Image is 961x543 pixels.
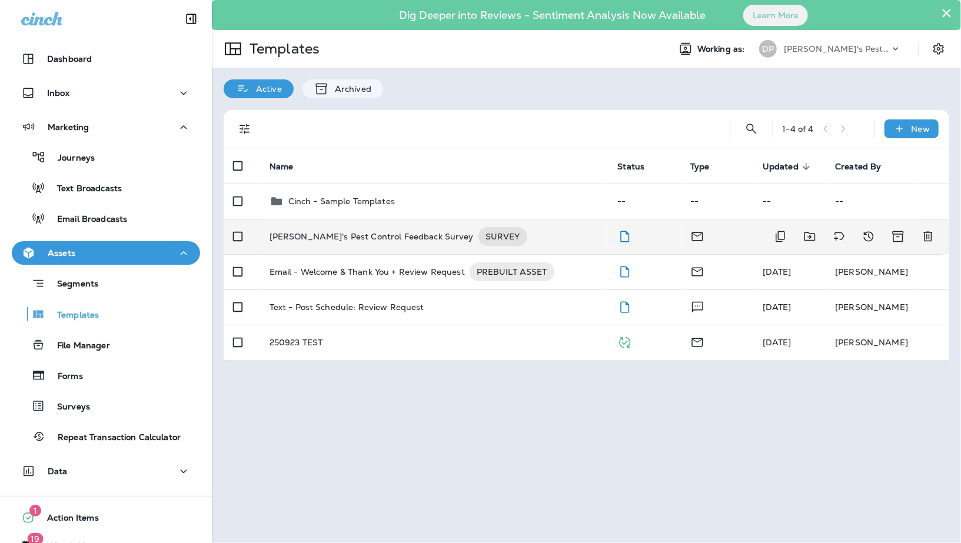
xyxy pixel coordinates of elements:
button: Data [12,459,200,483]
button: View Changelog [857,225,880,248]
p: File Manager [45,341,110,352]
button: Inbox [12,81,200,105]
p: Surveys [45,402,90,413]
span: Updated [763,161,814,172]
button: Search Templates [740,117,763,141]
p: Marketing [48,122,89,132]
p: Repeat Transaction Calculator [46,432,181,444]
button: Surveys [12,394,200,418]
button: Email Broadcasts [12,206,200,231]
span: PREBUILT ASSET [470,266,554,278]
p: Dashboard [47,54,92,64]
span: Draft [617,265,632,276]
p: Templates [45,310,99,321]
span: Email [690,230,704,241]
span: Email [690,336,704,347]
button: Segments [12,271,200,296]
span: Draft [617,230,632,241]
span: Text [690,301,705,311]
button: Text Broadcasts [12,175,200,200]
span: Status [617,162,644,172]
span: Draft [617,301,632,311]
button: Add tags [827,225,851,248]
td: [PERSON_NAME] [826,325,949,360]
p: [PERSON_NAME]'s Pest Control [784,44,890,54]
span: Name [270,161,309,172]
p: Assets [48,248,75,258]
span: Type [690,162,710,172]
span: Working as: [697,44,747,54]
p: Segments [45,279,98,291]
button: Journeys [12,145,200,169]
p: New [912,124,930,134]
button: Repeat Transaction Calculator [12,424,200,449]
p: Cinch - Sample Templates [288,196,395,206]
button: 1Action Items [12,506,200,529]
p: [PERSON_NAME]'s Pest Control Feedback Survey [270,227,474,246]
button: Forms [12,363,200,388]
span: Created By [835,162,881,172]
span: Joyce Lee [763,337,792,348]
span: Action Items [35,513,99,527]
button: Templates [12,302,200,327]
div: DP [759,40,777,58]
p: Journeys [46,153,95,164]
button: Duplicate [769,225,792,248]
p: Inbox [47,88,69,98]
button: Collapse Sidebar [175,7,208,31]
button: Delete [916,225,940,248]
p: Templates [245,40,320,58]
div: SURVEY [478,227,527,246]
span: Updated [763,162,799,172]
button: Settings [928,38,949,59]
button: Assets [12,241,200,265]
td: [PERSON_NAME] [826,289,949,325]
p: Dig Deeper into Reviews - Sentiment Analysis Now Available [365,14,740,17]
button: Dashboard [12,47,200,71]
td: -- [608,184,680,219]
td: -- [753,184,826,219]
td: [PERSON_NAME] [826,254,949,289]
button: File Manager [12,332,200,357]
span: Created By [835,161,896,172]
span: Status [617,161,660,172]
span: SURVEY [478,231,527,242]
p: Text - Post Schedule: Review Request [270,302,424,312]
span: Joyce Lee [763,266,792,277]
button: Archive [886,225,910,248]
p: 250923 TEST [270,338,323,347]
button: Marketing [12,115,200,139]
span: Frank Carreno [763,302,792,312]
div: PREBUILT ASSET [470,262,554,281]
span: 1 [29,505,41,517]
button: Filters [233,117,257,141]
p: Data [48,467,68,476]
td: -- [681,184,753,219]
p: Forms [46,371,83,382]
p: Archived [329,84,371,94]
div: 1 - 4 of 4 [783,124,814,134]
span: Name [270,162,294,172]
p: Email - Welcome & Thank You + Review Request [270,262,465,281]
span: Type [690,161,725,172]
span: Published [617,336,632,347]
p: Email Broadcasts [45,214,127,225]
p: Active [250,84,282,94]
td: -- [826,184,949,219]
button: Close [941,4,952,22]
span: Email [690,265,704,276]
p: Text Broadcasts [45,184,122,195]
button: Learn More [743,5,808,26]
button: Move to folder [798,225,822,248]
